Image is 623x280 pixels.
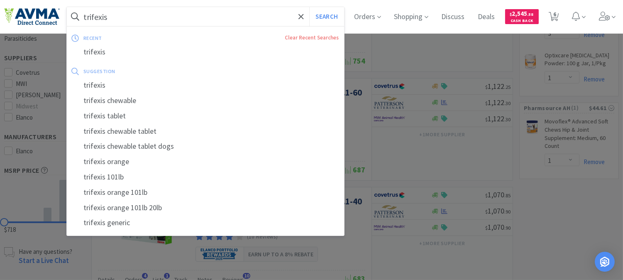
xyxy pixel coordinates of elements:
[67,93,344,108] div: trifexis chewable
[67,139,344,154] div: trifexis chewable tablet dogs
[67,154,344,169] div: trifexis orange
[67,124,344,139] div: trifexis chewable tablet
[505,5,539,28] a: $2,545.58Cash Back
[528,12,534,17] span: . 58
[67,185,344,200] div: trifexis orange 101lb
[309,7,344,26] button: Search
[67,108,344,124] div: trifexis tablet
[510,12,512,17] span: $
[545,14,562,22] a: 6
[83,65,227,78] div: suggestion
[510,10,534,17] span: 2,545
[67,215,344,231] div: trifexis generic
[67,78,344,93] div: trifexis
[67,169,344,185] div: trifexis 101lb
[4,8,60,25] img: e4e33dab9f054f5782a47901c742baa9_102.png
[510,19,534,24] span: Cash Back
[83,32,193,44] div: recent
[475,13,498,21] a: Deals
[595,252,615,272] div: Open Intercom Messenger
[438,13,468,21] a: Discuss
[67,44,344,60] div: trifexis
[67,7,344,26] input: Search by item, sku, manufacturer, ingredient, size...
[67,200,344,216] div: trifexis orange 101lb 20lb
[285,34,339,41] a: Clear Recent Searches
